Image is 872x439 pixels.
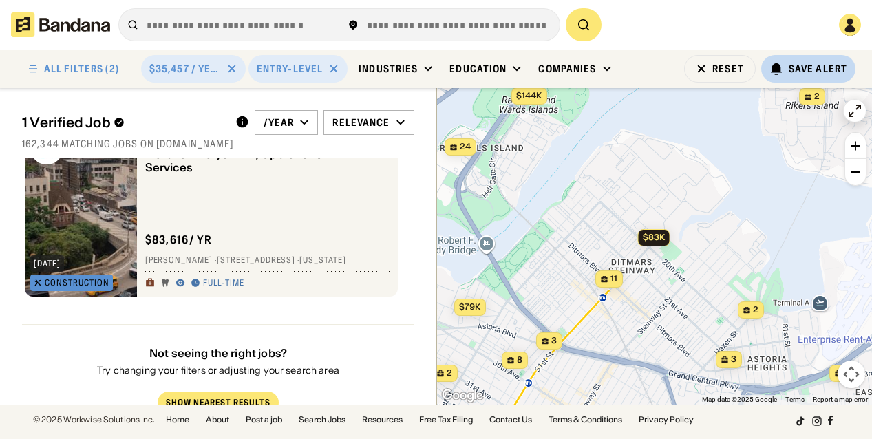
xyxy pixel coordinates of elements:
div: $35,457 / year [149,63,221,75]
div: ALL FILTERS (2) [44,64,119,74]
div: [PERSON_NAME] · [STREET_ADDRESS] · [US_STATE] [145,255,390,266]
div: Entry-Level [257,63,323,75]
span: 2 [447,367,452,379]
a: Report a map error [813,396,868,403]
button: Map camera controls [838,361,865,388]
div: 162,344 matching jobs on [DOMAIN_NAME] [22,138,414,150]
span: 11 [610,273,617,285]
a: Post a job [246,416,282,424]
a: Contact Us [489,416,532,424]
a: Terms & Conditions [549,416,622,424]
div: grid [22,158,414,405]
span: 2 [753,304,758,316]
div: Show Nearest Results [166,399,270,407]
div: Not seeing the right jobs? [97,347,339,360]
div: Construction [45,279,109,287]
div: Save Alert [789,63,847,75]
span: 8 [517,354,522,366]
div: Industries [359,63,418,75]
div: Companies [538,63,596,75]
a: Privacy Policy [639,416,694,424]
span: 3 [731,354,736,365]
div: Relevance [332,116,390,129]
a: Search Jobs [299,416,345,424]
div: $ 83,616 / yr [145,233,213,247]
div: Education [449,63,507,75]
span: Map data ©2025 Google [702,396,777,403]
div: Reset [712,64,744,74]
div: 1 Verified Job [22,114,224,131]
a: Resources [362,416,403,424]
a: Terms (opens in new tab) [785,396,805,403]
a: Home [166,416,189,424]
span: 24 [460,141,471,153]
a: Free Tax Filing [419,416,473,424]
span: $83k [643,232,665,242]
div: © 2025 Workwise Solutions Inc. [33,416,155,424]
span: $79k [459,301,480,312]
span: $144k [516,90,542,100]
img: Google [440,387,485,405]
span: 3 [551,335,557,347]
div: Try changing your filters or adjusting your search area [97,366,339,376]
div: Material Analyst L1-2, Operations Services [145,148,366,174]
img: Bandana logotype [11,12,110,37]
div: [DATE] [34,259,61,268]
div: Full-time [203,278,245,289]
a: About [206,416,229,424]
div: /year [264,116,295,129]
span: 2 [814,91,820,103]
a: Open this area in Google Maps (opens a new window) [440,387,485,405]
